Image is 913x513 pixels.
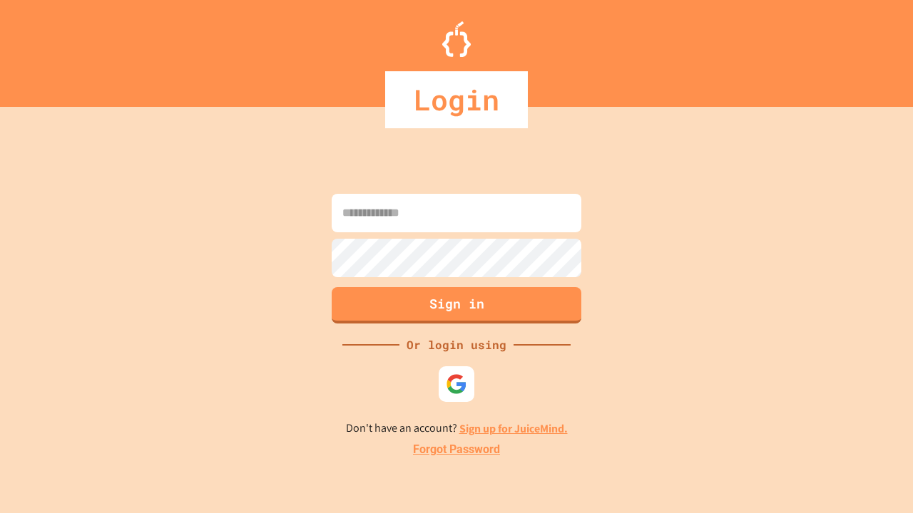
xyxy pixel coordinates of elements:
[413,441,500,458] a: Forgot Password
[446,373,467,395] img: google-icon.svg
[795,394,899,455] iframe: chat widget
[459,421,568,436] a: Sign up for JuiceMind.
[346,420,568,437] p: Don't have an account?
[442,21,471,57] img: Logo.svg
[385,71,528,128] div: Login
[332,287,581,323] button: Sign in
[853,456,899,499] iframe: chat widget
[399,336,514,353] div: Or login using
